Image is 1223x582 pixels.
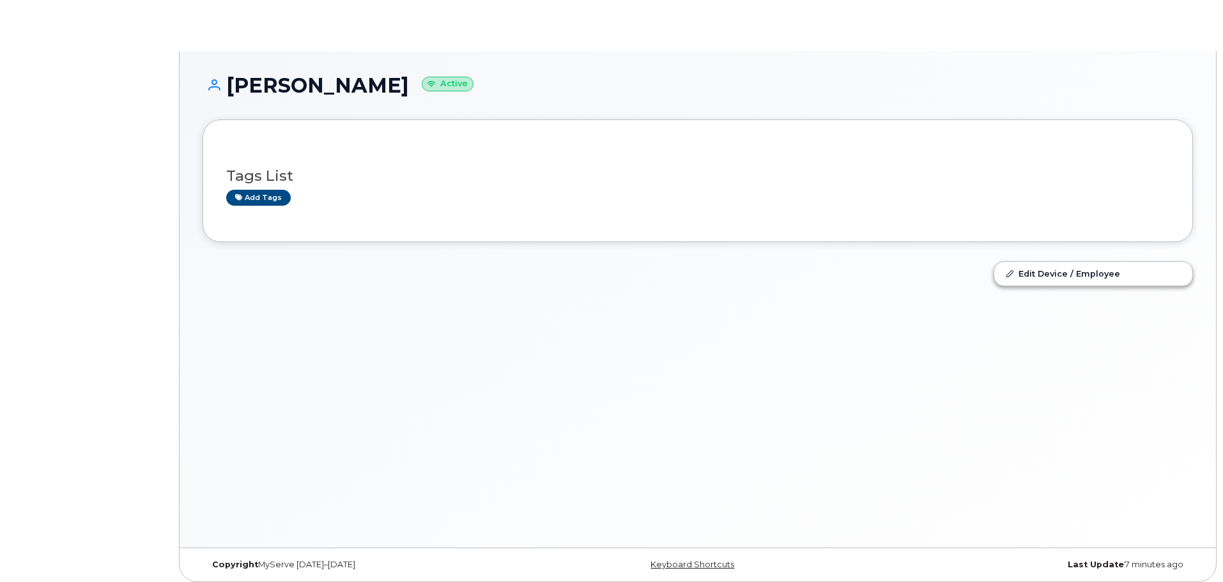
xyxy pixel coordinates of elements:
a: Keyboard Shortcuts [650,560,734,569]
h3: Tags List [226,168,1169,184]
h1: [PERSON_NAME] [203,74,1193,96]
a: Edit Device / Employee [994,262,1192,285]
div: MyServe [DATE]–[DATE] [203,560,533,570]
a: Add tags [226,190,291,206]
div: 7 minutes ago [863,560,1193,570]
strong: Last Update [1068,560,1124,569]
strong: Copyright [212,560,258,569]
small: Active [422,77,473,91]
